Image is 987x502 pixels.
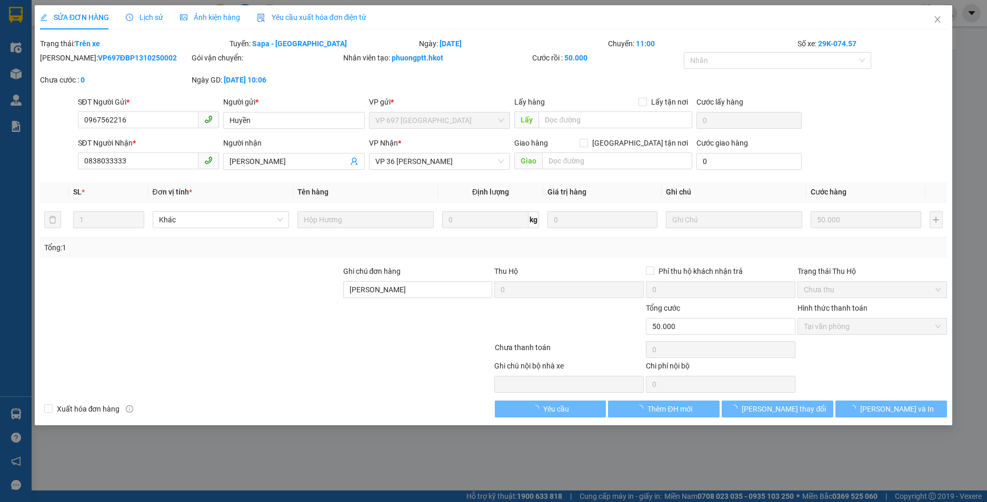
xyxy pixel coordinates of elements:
[44,242,381,253] div: Tổng: 1
[636,405,647,412] span: loading
[514,111,539,128] span: Lấy
[539,111,692,128] input: Dọc đường
[297,188,328,196] span: Tên hàng
[636,39,655,48] b: 11:00
[742,403,826,415] span: [PERSON_NAME] thay đổi
[126,14,133,21] span: clock-circle
[514,98,545,106] span: Lấy hàng
[804,319,941,334] span: Tại văn phòng
[126,405,133,413] span: info-circle
[543,403,569,415] span: Yêu cầu
[797,304,868,312] label: Hình thức thanh toán
[494,267,518,275] span: Thu Hộ
[494,342,645,360] div: Chưa thanh toán
[797,265,947,277] div: Trạng thái Thu Hộ
[722,401,833,417] button: [PERSON_NAME] thay đổi
[418,38,607,49] div: Ngày:
[495,401,606,417] button: Yêu cầu
[930,211,943,228] button: plus
[696,153,801,170] input: Cước giao hàng
[647,96,692,108] span: Lấy tận nơi
[126,13,163,22] span: Lịch sử
[564,54,587,62] b: 50.000
[350,157,358,166] span: user-add
[804,282,941,298] span: Chưa thu
[547,211,657,228] input: 0
[607,38,796,49] div: Chuyến:
[78,96,220,108] div: SĐT Người Gửi
[375,153,504,169] span: VP 36 Hồng Tiến
[153,188,192,196] span: Đơn vị tính
[860,403,934,415] span: [PERSON_NAME] và In
[654,265,747,277] span: Phí thu hộ khách nhận trả
[835,401,947,417] button: [PERSON_NAME] và In
[343,267,401,275] label: Ghi chú đơn hàng
[542,152,692,169] input: Dọc đường
[180,14,187,21] span: picture
[44,211,61,228] button: delete
[204,115,213,124] span: phone
[818,39,856,48] b: 29K-074.57
[81,76,85,84] b: 0
[514,139,548,147] span: Giao hàng
[933,15,942,24] span: close
[696,98,743,106] label: Cước lấy hàng
[662,182,806,202] th: Ghi chú
[192,52,341,64] div: Gói vận chuyển:
[796,38,948,49] div: Số xe:
[75,39,100,48] b: Trên xe
[647,403,692,415] span: Thêm ĐH mới
[472,188,509,196] span: Định lượng
[811,211,921,228] input: 0
[696,112,801,129] input: Cước lấy hàng
[588,137,692,149] span: [GEOGRAPHIC_DATA] tận nơi
[532,405,543,412] span: loading
[646,360,795,376] div: Chi phí nội bộ
[547,188,586,196] span: Giá trị hàng
[343,281,493,298] input: Ghi chú đơn hàng
[257,13,367,22] span: Yêu cầu xuất hóa đơn điện tử
[811,188,846,196] span: Cước hàng
[53,403,124,415] span: Xuất hóa đơn hàng
[40,74,190,86] div: Chưa cước :
[252,39,347,48] b: Sapa - [GEOGRAPHIC_DATA]
[257,14,265,22] img: icon
[39,38,228,49] div: Trạng thái:
[646,304,680,312] span: Tổng cước
[369,139,398,147] span: VP Nhận
[532,52,682,64] div: Cước rồi :
[223,137,365,149] div: Người nhận
[494,360,644,376] div: Ghi chú nội bộ nhà xe
[666,211,802,228] input: Ghi Chú
[98,54,177,62] b: VP697ĐBP1310250002
[192,74,341,86] div: Ngày GD:
[923,5,952,35] button: Close
[343,52,531,64] div: Nhân viên tạo:
[375,112,504,128] span: VP 697 Điện Biên Phủ
[392,54,443,62] b: phuongptt.hkot
[297,211,434,228] input: VD: Bàn, Ghế
[73,188,82,196] span: SL
[224,76,266,84] b: [DATE] 10:06
[696,139,748,147] label: Cước giao hàng
[180,13,240,22] span: Ảnh kiện hàng
[204,156,213,165] span: phone
[730,405,742,412] span: loading
[369,96,511,108] div: VP gửi
[40,14,47,21] span: edit
[159,212,283,228] span: Khác
[440,39,462,48] b: [DATE]
[223,96,365,108] div: Người gửi
[228,38,418,49] div: Tuyến:
[529,211,539,228] span: kg
[40,52,190,64] div: [PERSON_NAME]:
[608,401,720,417] button: Thêm ĐH mới
[849,405,860,412] span: loading
[78,137,220,149] div: SĐT Người Nhận
[40,13,109,22] span: SỬA ĐƠN HÀNG
[514,152,542,169] span: Giao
